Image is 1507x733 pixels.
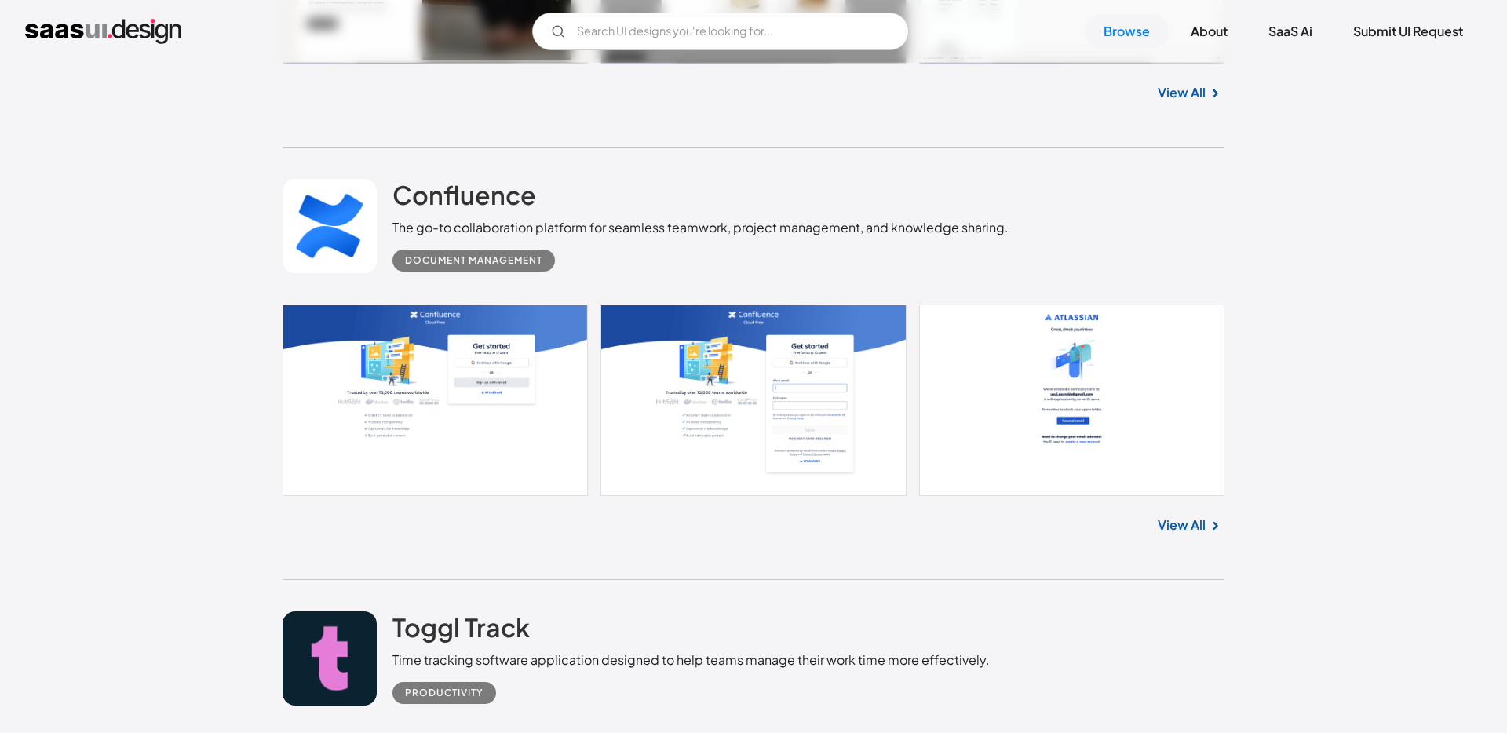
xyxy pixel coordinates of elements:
[392,611,530,643] h2: Toggl Track
[392,651,990,669] div: Time tracking software application designed to help teams manage their work time more effectively.
[1085,14,1169,49] a: Browse
[25,19,181,44] a: home
[392,179,536,218] a: Confluence
[1334,14,1482,49] a: Submit UI Request
[532,13,909,50] input: Search UI designs you're looking for...
[1250,14,1331,49] a: SaaS Ai
[1158,516,1206,534] a: View All
[392,218,1009,237] div: The go-to collaboration platform for seamless teamwork, project management, and knowledge sharing.
[405,684,483,702] div: Productivity
[1172,14,1246,49] a: About
[1158,83,1206,102] a: View All
[532,13,909,50] form: Email Form
[392,611,530,651] a: Toggl Track
[405,251,542,270] div: Document Management
[392,179,536,210] h2: Confluence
